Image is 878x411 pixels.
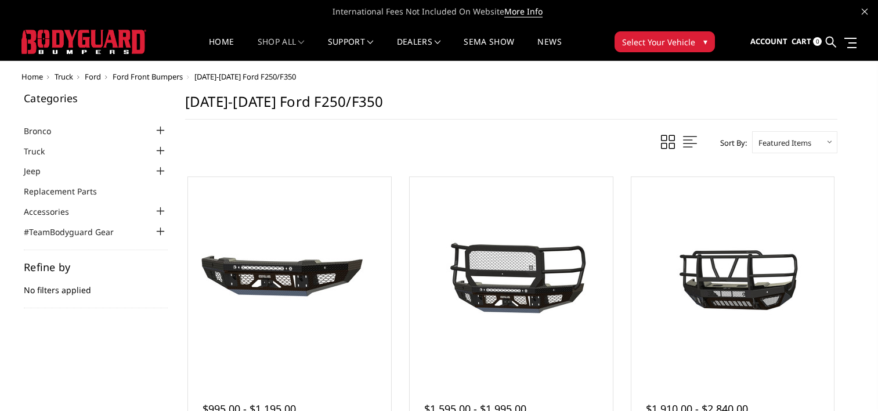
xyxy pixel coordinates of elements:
[24,125,66,137] a: Bronco
[714,134,747,152] label: Sort By:
[197,235,382,322] img: 2023-2025 Ford F250-350 - FT Series - Base Front Bumper
[703,35,707,48] span: ▾
[464,38,514,60] a: SEMA Show
[55,71,73,82] a: Truck
[24,262,168,308] div: No filters applied
[24,262,168,272] h5: Refine by
[537,38,561,60] a: News
[21,71,43,82] a: Home
[397,38,441,60] a: Dealers
[792,26,822,57] a: Cart 0
[504,6,543,17] a: More Info
[194,71,296,82] span: [DATE]-[DATE] Ford F250/F350
[792,36,811,46] span: Cart
[191,180,388,377] a: 2023-2025 Ford F250-350 - FT Series - Base Front Bumper
[24,165,55,177] a: Jeep
[24,185,111,197] a: Replacement Parts
[813,37,822,46] span: 0
[615,31,715,52] button: Select Your Vehicle
[185,93,837,120] h1: [DATE]-[DATE] Ford F250/F350
[113,71,183,82] a: Ford Front Bumpers
[328,38,374,60] a: Support
[258,38,305,60] a: shop all
[750,36,787,46] span: Account
[24,205,84,218] a: Accessories
[634,180,832,377] a: 2023-2025 Ford F250-350 - T2 Series - Extreme Front Bumper (receiver or winch) 2023-2025 Ford F25...
[24,226,128,238] a: #TeamBodyguard Gear
[85,71,101,82] a: Ford
[750,26,787,57] a: Account
[24,93,168,103] h5: Categories
[622,36,695,48] span: Select Your Vehicle
[21,30,146,54] img: BODYGUARD BUMPERS
[209,38,234,60] a: Home
[413,180,610,377] a: 2023-2025 Ford F250-350 - FT Series - Extreme Front Bumper 2023-2025 Ford F250-350 - FT Series - ...
[24,145,59,157] a: Truck
[639,226,825,330] img: 2023-2025 Ford F250-350 - T2 Series - Extreme Front Bumper (receiver or winch)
